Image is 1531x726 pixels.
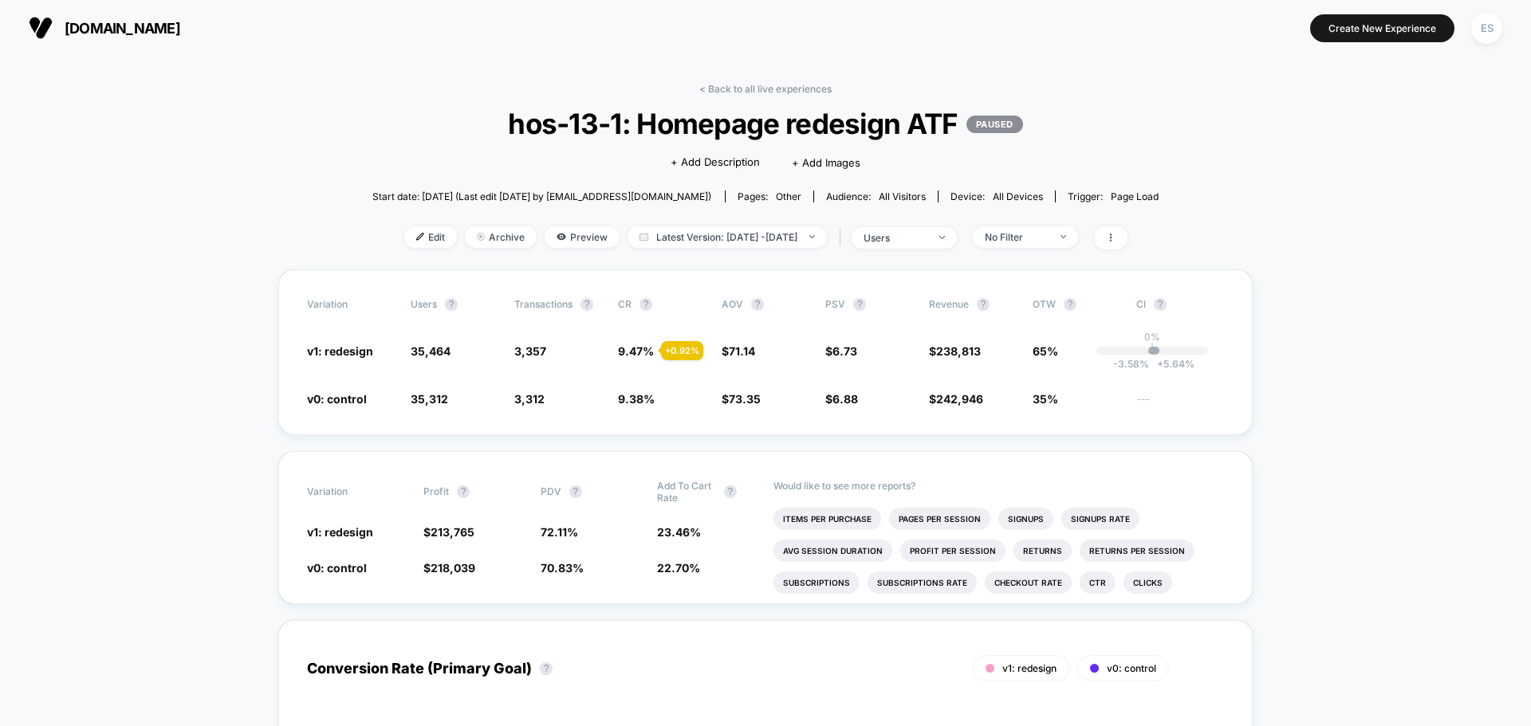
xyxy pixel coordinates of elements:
span: + Add Images [792,156,860,169]
div: No Filter [985,231,1049,243]
a: < Back to all live experiences [699,83,832,95]
span: 9.47 % [618,344,654,358]
li: Checkout Rate [985,571,1072,594]
span: Latest Version: [DATE] - [DATE] [628,226,827,248]
span: [DOMAIN_NAME] [65,20,180,37]
span: Start date: [DATE] (Last edit [DATE] by [EMAIL_ADDRESS][DOMAIN_NAME]) [372,190,711,202]
span: CR [618,298,632,310]
span: v0: control [307,392,367,406]
div: users [864,232,927,244]
span: v1: redesign [307,344,373,358]
span: $ [929,392,983,406]
li: Pages Per Session [889,508,990,530]
div: Audience: [826,190,926,202]
span: 70.83 % [541,561,584,575]
p: Would like to see more reports? [773,480,1224,492]
span: PDV [541,485,561,497]
li: Subscriptions [773,571,860,594]
button: ? [569,485,582,498]
span: 6.88 [832,392,858,406]
button: [DOMAIN_NAME] [24,15,185,41]
span: Add To Cart Rate [657,480,716,504]
span: Transactions [514,298,573,310]
button: ? [457,485,470,498]
span: 35% [1033,392,1058,406]
button: ? [853,298,866,311]
button: ? [724,485,737,498]
span: 3,312 [514,392,545,406]
div: Trigger: [1068,190,1159,202]
span: v0: control [307,561,367,575]
span: 218,039 [431,561,475,575]
span: $ [825,344,857,358]
span: --- [1136,394,1224,406]
span: 9.38 % [618,392,655,406]
li: Returns [1013,540,1072,562]
li: Ctr [1080,571,1116,594]
span: + Add Description [671,155,760,171]
span: $ [722,344,755,358]
img: end [1061,235,1066,238]
img: end [809,235,815,238]
span: 3,357 [514,344,546,358]
li: Profit Per Session [900,540,1006,562]
span: $ [423,561,475,575]
span: CI [1136,298,1224,311]
span: 71.14 [729,344,755,358]
span: All Visitors [879,190,926,202]
span: 22.70 % [657,561,700,575]
span: OTW [1033,298,1120,311]
button: ? [1154,298,1167,311]
li: Clicks [1124,571,1172,594]
span: Page Load [1111,190,1159,202]
span: Revenue [929,298,969,310]
span: + [1157,358,1163,370]
span: $ [929,344,981,358]
span: Variation [307,480,395,504]
span: | [835,226,852,249]
span: 5.64 % [1149,358,1194,370]
li: Signups [998,508,1053,530]
img: edit [416,233,424,241]
span: Archive [465,226,537,248]
span: AOV [722,298,743,310]
span: hos-13-1: Homepage redesign ATF [411,107,1120,140]
span: Preview [545,226,620,248]
p: | [1151,343,1154,355]
span: all devices [993,190,1043,202]
span: -3.58 % [1113,358,1149,370]
span: Profit [423,485,449,497]
button: ? [751,298,764,311]
span: users [411,298,437,310]
span: 213,765 [431,525,474,539]
img: calendar [640,233,648,241]
button: ? [1064,298,1076,311]
img: end [939,236,945,239]
span: other [776,190,801,202]
span: Edit [404,226,457,248]
span: $ [722,392,761,406]
li: Signups Rate [1061,508,1139,530]
li: Items Per Purchase [773,508,881,530]
span: Variation [307,298,395,311]
span: $ [825,392,858,406]
li: Returns Per Session [1080,540,1194,562]
span: 65% [1033,344,1058,358]
span: Device: [938,190,1055,202]
span: 6.73 [832,344,857,358]
span: v1: redesign [1002,662,1057,674]
span: PSV [825,298,845,310]
span: v1: redesign [307,525,373,539]
span: v0: control [1107,662,1156,674]
div: Pages: [738,190,801,202]
button: Create New Experience [1310,14,1454,42]
div: ES [1471,13,1502,44]
li: Avg Session Duration [773,540,892,562]
span: 35,312 [411,392,448,406]
button: ? [581,298,593,311]
span: 23.46 % [657,525,701,539]
img: end [477,233,485,241]
div: + 0.92 % [661,341,703,360]
span: 238,813 [936,344,981,358]
button: ? [977,298,990,311]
